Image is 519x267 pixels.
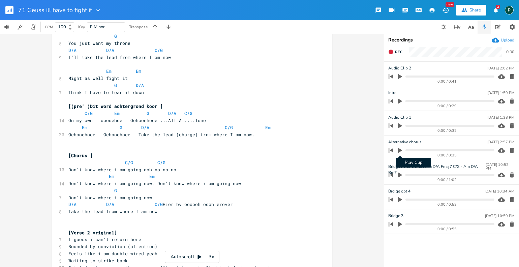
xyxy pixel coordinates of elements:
span: Waiting to strike back [68,258,128,264]
span: D/A [68,201,77,207]
div: [DATE] 10:34 AM [485,189,514,193]
div: [DATE] 10:52 PM [486,163,514,170]
span: [Verse 2 original] [68,230,117,236]
span: Em [265,124,271,130]
div: BPM [45,25,53,29]
span: C/G [155,47,163,53]
span: Intro [388,90,397,96]
span: Bridge 3 [388,213,403,219]
span: G [147,110,149,116]
span: C/G [155,201,163,207]
div: 0:00 / 0:35 [400,153,494,157]
span: Don't know where i am going now, Don't know where i am going now [68,180,241,186]
div: 0:00 / 0:55 [400,227,494,231]
span: D/A [106,201,114,207]
span: Bridge no one einde Am D/A Fmaj7 C/G - Am D/A Bm7 [388,164,486,170]
span: Think I have to tear it down [68,89,144,95]
span: C/G [157,159,165,166]
span: Audio Clip 2 [388,65,411,71]
div: 0:00 / 0:29 [400,104,494,108]
div: [DATE] 1:38 PM [487,116,514,119]
div: 0:00 / 0:52 [400,203,494,206]
span: Em [149,173,155,179]
span: Take the lead from where I am now [68,208,157,214]
span: 71 Geuss ill have to fight it [18,7,92,13]
div: [DATE] 10:59 PM [485,214,514,218]
div: Key [78,25,85,29]
span: I'll take the lead from where I am now [68,54,171,60]
div: New [446,2,454,7]
span: I guess i can't return here [68,236,141,242]
div: 0:00 [506,50,514,54]
span: [Chorus ] [68,152,93,158]
div: 0:00 / 1:02 [400,178,494,182]
div: [DATE] 2:57 PM [487,140,514,144]
span: Em [109,173,114,179]
div: Transpose [129,25,148,29]
span: Alternative chorus [388,139,422,145]
button: 2 [489,4,502,16]
span: Em [106,68,112,74]
span: Oehooehoee Oehooehoee Take the lead (charge) from where I am now. [68,131,254,138]
span: Might as well fight it [68,75,128,81]
div: Upload [501,37,514,43]
span: Bounded by conviction (affection) [68,243,157,249]
div: 0:00 / 0:32 [400,129,494,132]
span: Rec [395,50,402,55]
span: Audio Clip 1 [388,114,411,121]
span: Brdige opt 4 [388,188,410,195]
span: E Minor [90,24,105,30]
span: C/G [184,110,192,116]
span: D/A [68,47,77,53]
span: You just want my throne [68,40,130,46]
span: Em [82,124,87,130]
div: [DATE] 1:59 PM [487,91,514,95]
div: 3x [205,251,217,263]
div: [DATE] 2:02 PM [487,66,514,70]
span: G [114,33,117,39]
span: C/G [225,124,233,130]
span: Em [114,110,120,116]
div: Autoscroll [165,251,219,263]
button: Rec [386,47,405,57]
div: Share [469,7,481,13]
span: On my own ooooehoe Oehooehoee ...All A.....lone [68,117,206,123]
button: Share [456,5,486,16]
button: Upload [492,36,514,44]
span: D/A [141,124,149,130]
button: P [505,2,514,18]
span: G [114,187,117,194]
span: C/G [125,159,133,166]
span: Feels like i am double wired yeah [68,250,157,257]
span: D/A [106,47,114,53]
span: G [120,124,122,130]
span: Don't know where i am going now [68,195,152,201]
span: D/A [136,82,144,88]
span: C/G [85,110,93,116]
span: Em [136,68,141,74]
span: [(pre' )Dit word achtergrond koor ] [68,103,163,109]
div: 0:00 / 0:41 [400,80,494,83]
span: D/A [168,110,176,116]
div: Piepo [505,6,514,14]
span: G [114,82,117,88]
button: Play Clip [396,145,404,156]
div: 2 [496,5,500,9]
span: Don't know where i am going ooh no no no [68,167,176,173]
span: Hier bv oooooh oooh erover [68,201,233,207]
div: Recordings [388,38,515,42]
button: New [439,4,452,16]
